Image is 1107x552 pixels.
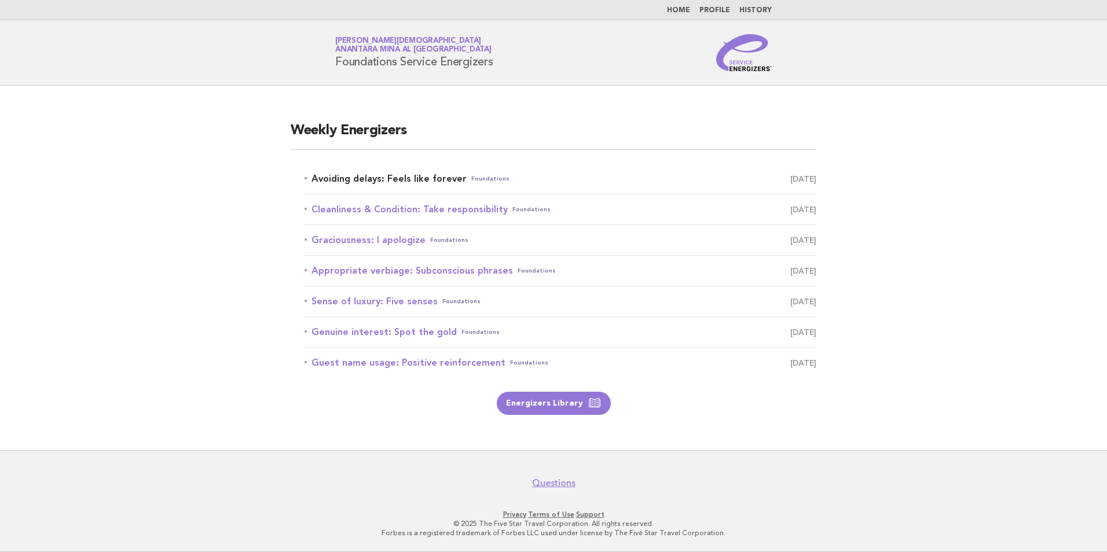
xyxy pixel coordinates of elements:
[699,7,730,14] a: Profile
[335,37,492,53] a: [PERSON_NAME][DEMOGRAPHIC_DATA]Anantara Mina al [GEOGRAPHIC_DATA]
[305,293,816,310] a: Sense of luxury: Five sensesFoundations [DATE]
[528,510,574,518] a: Terms of Use
[532,477,576,489] a: Questions
[430,232,468,248] span: Foundations
[518,263,556,279] span: Foundations
[716,34,772,71] img: Service Energizers
[576,510,604,518] a: Support
[199,528,908,538] p: Forbes is a registered trademark of Forbes LLC used under license by The Five Star Travel Corpora...
[790,355,816,371] span: [DATE]
[790,324,816,340] span: [DATE]
[305,355,816,371] a: Guest name usage: Positive reinforcementFoundations [DATE]
[510,355,548,371] span: Foundations
[291,122,816,150] h2: Weekly Energizers
[790,201,816,218] span: [DATE]
[199,510,908,519] p: · ·
[739,7,772,14] a: History
[305,201,816,218] a: Cleanliness & Condition: Take responsibilityFoundations [DATE]
[335,38,493,68] h1: Foundations Service Energizers
[790,293,816,310] span: [DATE]
[305,232,816,248] a: Graciousness: I apologizeFoundations [DATE]
[790,171,816,187] span: [DATE]
[471,171,509,187] span: Foundations
[305,263,816,279] a: Appropriate verbiage: Subconscious phrasesFoundations [DATE]
[199,519,908,528] p: © 2025 The Five Star Travel Corporation. All rights reserved.
[790,263,816,279] span: [DATE]
[335,46,492,54] span: Anantara Mina al [GEOGRAPHIC_DATA]
[442,293,481,310] span: Foundations
[497,392,611,415] a: Energizers Library
[790,232,816,248] span: [DATE]
[461,324,500,340] span: Foundations
[305,324,816,340] a: Genuine interest: Spot the goldFoundations [DATE]
[667,7,690,14] a: Home
[512,201,551,218] span: Foundations
[305,171,816,187] a: Avoiding delays: Feels like foreverFoundations [DATE]
[503,510,526,518] a: Privacy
